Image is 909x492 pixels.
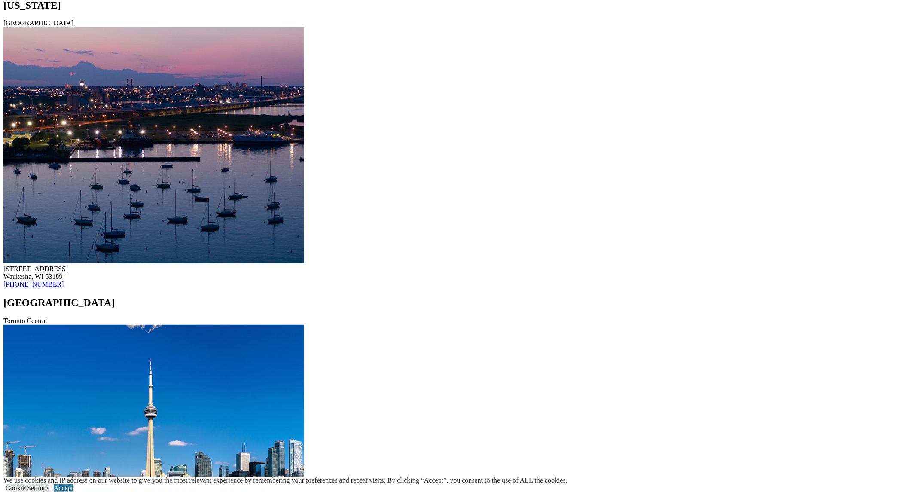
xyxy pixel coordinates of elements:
[3,317,906,325] div: Toronto Central
[54,484,73,492] a: Accept
[3,265,906,281] div: [STREET_ADDRESS] Waukesha, WI 53189
[3,19,906,27] div: [GEOGRAPHIC_DATA]
[6,484,49,492] a: Cookie Settings
[3,281,64,288] a: [PHONE_NUMBER]
[3,297,906,309] h2: [GEOGRAPHIC_DATA]
[3,477,567,484] div: We use cookies and IP address on our website to give you the most relevant experience by remember...
[3,27,304,263] img: Milwaukee Location Image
